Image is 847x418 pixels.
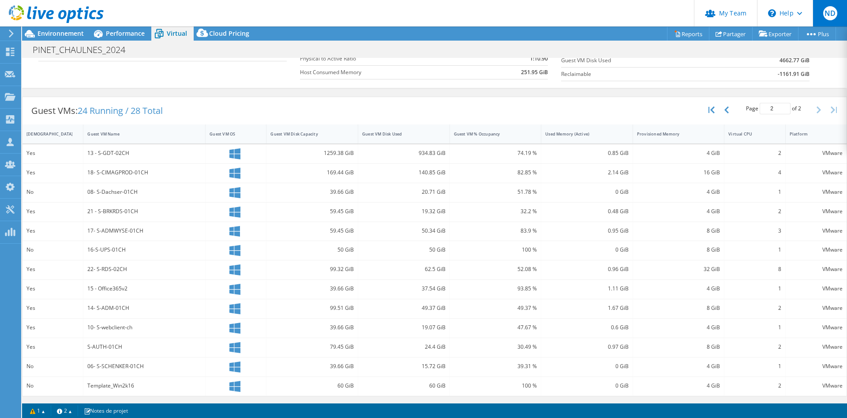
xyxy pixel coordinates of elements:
div: 8 GiB [637,342,720,352]
a: Partager [709,27,753,41]
span: Cloud Pricing [209,29,249,38]
div: 39.66 GiB [270,187,354,197]
div: VMware [790,148,843,158]
div: VMware [790,362,843,371]
div: S-AUTH-01CH [87,342,201,352]
div: 60 GiB [362,381,446,391]
div: Yes [26,323,79,332]
div: VMware [790,284,843,294]
div: 82.85 % [454,168,537,177]
a: Reports [667,27,709,41]
div: 19.07 GiB [362,323,446,332]
b: 251.95 GiB [521,68,548,77]
div: 100 % [454,245,537,255]
div: Yes [26,168,79,177]
div: 32 GiB [637,264,720,274]
span: Environnement [37,29,84,38]
div: 1 [728,284,781,294]
div: 79.45 GiB [270,342,354,352]
span: ND [823,6,837,20]
div: [DEMOGRAPHIC_DATA] [26,131,68,137]
div: 93.85 % [454,284,537,294]
div: No [26,245,79,255]
div: 24.4 GiB [362,342,446,352]
svg: \n [768,9,776,17]
div: 4 GiB [637,148,720,158]
div: 0 GiB [545,245,629,255]
a: 2 [51,405,78,416]
div: 0.48 GiB [545,207,629,216]
div: 8 GiB [637,245,720,255]
div: 0 GiB [545,362,629,371]
div: 51.78 % [454,187,537,197]
div: 47.67 % [454,323,537,332]
div: Guest VM Disk Capacity [270,131,343,137]
div: 17- S-ADMWYSE-01CH [87,226,201,236]
div: Guest VMs: [22,97,172,124]
div: 8 GiB [637,226,720,236]
div: 99.51 GiB [270,303,354,313]
div: No [26,187,79,197]
div: Template_Win2k16 [87,381,201,391]
div: No [26,381,79,391]
div: Yes [26,226,79,236]
div: VMware [790,168,843,177]
div: 169.44 GiB [270,168,354,177]
div: 52.08 % [454,264,537,274]
div: 15 - Office365v2 [87,284,201,294]
div: 39.66 GiB [270,323,354,332]
div: 1 [728,187,781,197]
div: Yes [26,148,79,158]
div: 1.11 GiB [545,284,629,294]
div: 4 GiB [637,187,720,197]
div: VMware [790,303,843,313]
h1: PINET_CHAULNES_2024 [29,45,139,55]
div: 62.5 GiB [362,264,446,274]
div: Guest VM OS [210,131,251,137]
div: 2.14 GiB [545,168,629,177]
div: VMware [790,207,843,216]
div: VMware [790,264,843,274]
div: 4 GiB [637,381,720,391]
div: 49.37 GiB [362,303,446,313]
div: No [26,362,79,371]
a: 1 [24,405,51,416]
div: Virtual CPU [728,131,770,137]
div: 0.95 GiB [545,226,629,236]
div: 0 GiB [545,381,629,391]
div: 59.45 GiB [270,226,354,236]
div: 19.32 GiB [362,207,446,216]
label: Physical to Active Ratio [300,54,476,63]
div: 39.31 % [454,362,537,371]
div: 1 [728,245,781,255]
div: VMware [790,381,843,391]
div: 8 GiB [637,303,720,313]
b: 4662.77 GiB [780,56,810,65]
label: Guest VM Disk Used [561,56,723,65]
div: 10- S-webclient-ch [87,323,201,332]
div: 16 GiB [637,168,720,177]
div: 39.66 GiB [270,284,354,294]
div: 49.37 % [454,303,537,313]
div: 99.32 GiB [270,264,354,274]
div: 1.67 GiB [545,303,629,313]
div: 59.45 GiB [270,207,354,216]
b: -1161.91 GiB [778,70,810,79]
a: Notes de projet [78,405,134,416]
div: 16-S-UPS-01CH [87,245,201,255]
a: Plus [798,27,836,41]
div: 74.19 % [454,148,537,158]
div: 32.2 % [454,207,537,216]
div: 100 % [454,381,537,391]
div: Platform [790,131,832,137]
div: 2 [728,148,781,158]
div: Yes [26,284,79,294]
div: 0 GiB [545,187,629,197]
div: Guest VM Name [87,131,191,137]
div: 2 [728,342,781,352]
div: VMware [790,187,843,197]
div: 08- S-Dachser-01CH [87,187,201,197]
div: 50.34 GiB [362,226,446,236]
span: Page of [746,103,801,114]
div: 14- S-ADM-01CH [87,303,201,313]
